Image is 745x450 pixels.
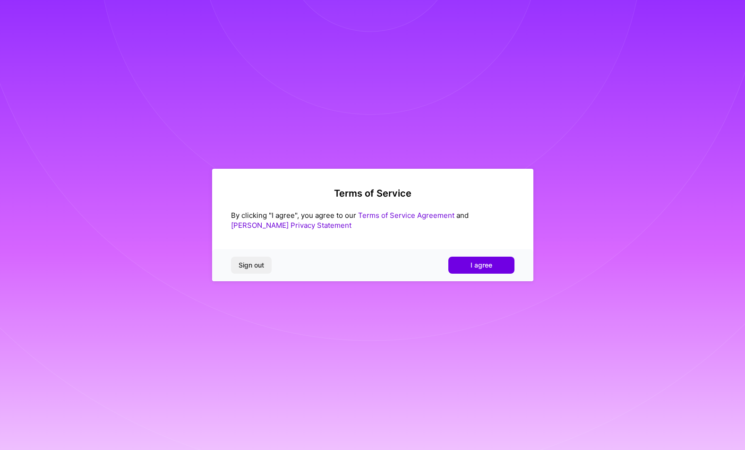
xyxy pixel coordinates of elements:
div: By clicking "I agree", you agree to our and [231,210,514,230]
span: Sign out [239,260,264,270]
span: I agree [471,260,492,270]
a: [PERSON_NAME] Privacy Statement [231,221,351,230]
button: Sign out [231,257,272,274]
a: Terms of Service Agreement [358,211,454,220]
h2: Terms of Service [231,188,514,199]
button: I agree [448,257,514,274]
